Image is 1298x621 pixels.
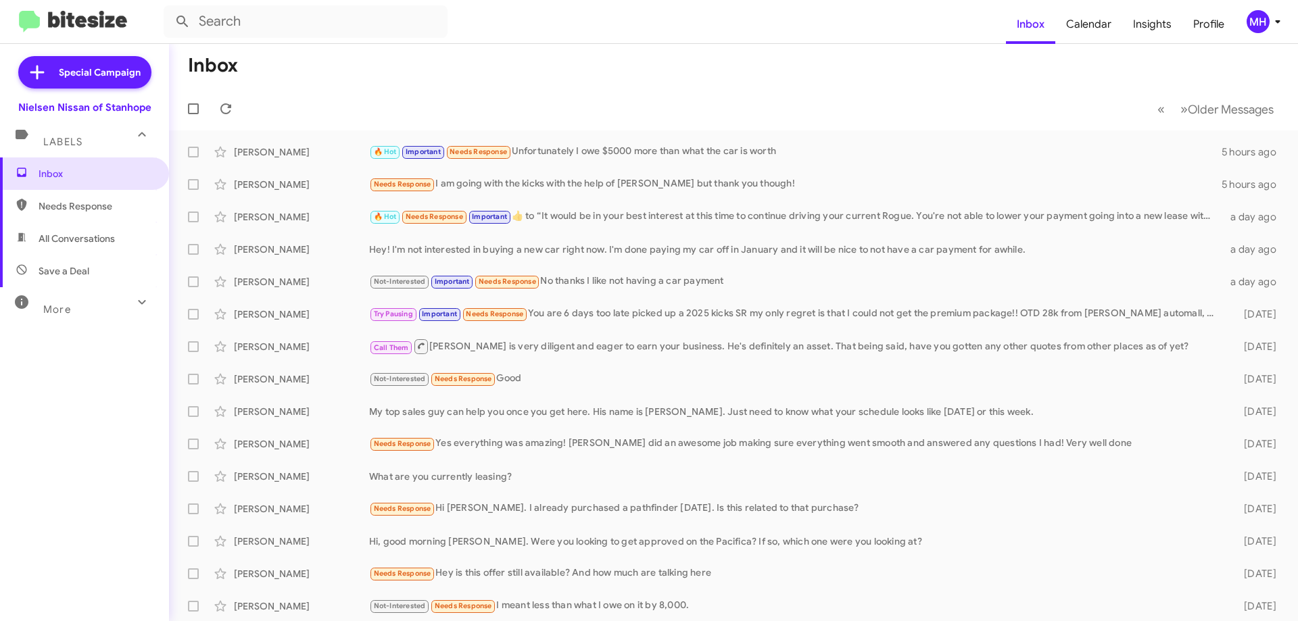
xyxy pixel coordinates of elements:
div: 5 hours ago [1222,178,1287,191]
span: » [1180,101,1188,118]
div: Hi, good morning [PERSON_NAME]. Were you looking to get approved on the Pacifica? If so, which on... [369,535,1222,548]
div: [DATE] [1222,340,1287,353]
button: Next [1172,95,1282,123]
div: What are you currently leasing? [369,470,1222,483]
span: Needs Response [39,199,153,213]
div: [PERSON_NAME] [234,210,369,224]
div: [PERSON_NAME] is very diligent and eager to earn your business. He's definitely an asset. That be... [369,338,1222,355]
div: a day ago [1222,210,1287,224]
span: Inbox [39,167,153,180]
div: MH [1247,10,1270,33]
span: Needs Response [406,212,463,221]
div: I am going with the kicks with the help of [PERSON_NAME] but thank you though! [369,176,1222,192]
span: Labels [43,136,82,148]
div: My top sales guy can help you once you get here. His name is [PERSON_NAME]. Just need to know wha... [369,405,1222,418]
span: Needs Response [479,277,536,286]
div: [PERSON_NAME] [234,145,369,159]
div: [DATE] [1222,437,1287,451]
span: Needs Response [374,180,431,189]
div: Unfortunately I owe $5000 more than what the car is worth [369,144,1222,159]
div: No thanks I like not having a car payment [369,274,1222,289]
div: I meant less than what I owe on it by 8,000. [369,598,1222,614]
span: 🔥 Hot [374,212,397,221]
h1: Inbox [188,55,238,76]
button: MH [1235,10,1283,33]
span: Needs Response [435,601,492,610]
div: [PERSON_NAME] [234,470,369,483]
span: Important [472,212,507,221]
div: ​👍​ to “ It would be in your best interest at this time to continue driving your current Rogue. Y... [369,209,1222,224]
span: 🔥 Hot [374,147,397,156]
div: [PERSON_NAME] [234,307,369,321]
div: a day ago [1222,275,1287,289]
div: [DATE] [1222,372,1287,386]
a: Inbox [1006,5,1055,44]
input: Search [164,5,448,38]
div: [PERSON_NAME] [234,567,369,580]
div: [DATE] [1222,502,1287,516]
div: [PERSON_NAME] [234,372,369,386]
div: Hey! I'm not interested in buying a new car right now. I'm done paying my car off in January and ... [369,243,1222,256]
div: a day ago [1222,243,1287,256]
div: [PERSON_NAME] [234,599,369,613]
div: Hi [PERSON_NAME]. I already purchased a pathfinder [DATE]. Is this related to that purchase? [369,501,1222,516]
span: All Conversations [39,232,115,245]
span: Not-Interested [374,277,426,286]
div: [DATE] [1222,535,1287,548]
div: [PERSON_NAME] [234,405,369,418]
div: [DATE] [1222,470,1287,483]
button: Previous [1149,95,1173,123]
span: Not-Interested [374,374,426,383]
span: Needs Response [435,374,492,383]
a: Insights [1122,5,1182,44]
a: Calendar [1055,5,1122,44]
span: Not-Interested [374,601,426,610]
span: Older Messages [1188,102,1274,117]
span: Call Them [374,343,409,352]
span: Needs Response [450,147,507,156]
div: 5 hours ago [1222,145,1287,159]
div: [DATE] [1222,307,1287,321]
div: [PERSON_NAME] [234,502,369,516]
div: Good [369,371,1222,387]
span: Important [435,277,470,286]
span: Needs Response [374,439,431,448]
div: [PERSON_NAME] [234,243,369,256]
span: Needs Response [374,569,431,578]
span: Save a Deal [39,264,89,278]
span: Important [422,309,457,318]
span: « [1157,101,1165,118]
div: [PERSON_NAME] [234,535,369,548]
span: Needs Response [374,504,431,513]
div: [PERSON_NAME] [234,275,369,289]
a: Profile [1182,5,1235,44]
span: More [43,303,71,316]
div: Yes everything was amazing! [PERSON_NAME] did an awesome job making sure everything went smooth a... [369,436,1222,451]
div: [DATE] [1222,599,1287,613]
div: [DATE] [1222,405,1287,418]
a: Special Campaign [18,56,151,89]
div: You are 6 days too late picked up a 2025 kicks SR my only regret is that I could not get the prem... [369,306,1222,322]
div: [PERSON_NAME] [234,437,369,451]
nav: Page navigation example [1150,95,1282,123]
div: [PERSON_NAME] [234,340,369,353]
div: [PERSON_NAME] [234,178,369,191]
div: Hey is this offer still available? And how much are talking here [369,566,1222,581]
span: Special Campaign [59,66,141,79]
span: Important [406,147,441,156]
div: Nielsen Nissan of Stanhope [18,101,151,114]
span: Try Pausing [374,309,413,318]
span: Needs Response [466,309,523,318]
div: [DATE] [1222,567,1287,580]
